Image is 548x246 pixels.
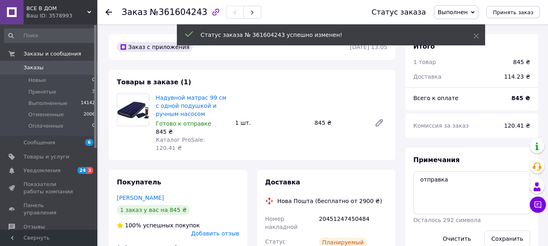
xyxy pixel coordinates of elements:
a: [PERSON_NAME] [117,195,164,201]
div: Заказ с приложения [117,42,193,52]
div: Ваш ID: 3578993 [26,12,97,19]
input: Поиск [4,28,96,43]
span: Примечания [413,156,460,164]
span: Комиссия за заказ [413,122,469,129]
button: Чат с покупателем [530,197,546,213]
div: Статус заказа № 361604243 успешно изменен! [201,31,453,39]
span: Новые [28,77,46,84]
span: Принять заказ [493,9,533,15]
a: Надувной матрас 99 см с одной подушкой и ручным насосом [156,94,226,117]
span: 100% [125,222,141,229]
span: Уведомления [24,167,60,174]
div: 845 ₴ [156,128,229,136]
div: 845 ₴ [513,58,530,66]
span: 2006 [84,111,95,118]
span: Покупатель [117,178,161,186]
span: Товары и услуги [24,153,69,160]
button: Принять заказ [486,6,540,18]
span: 0 [92,77,95,84]
div: успешных покупок [117,221,200,229]
span: Товары в заказе (1) [117,78,191,86]
div: 1 заказ у вас на 845 ₴ [117,205,190,215]
div: 114.23 ₴ [499,68,535,86]
div: Вернуться назад [105,8,112,16]
span: Добавить отзыв [191,230,239,237]
span: Принятые [28,88,56,96]
span: Отзывы [24,223,45,231]
span: Доставка [265,178,301,186]
div: Нова Пошта (бесплатно от 2900 ₴) [275,197,384,205]
span: ВСЕ В ДОМ [26,5,87,12]
span: Оплаченные [28,122,63,130]
span: Осталось 292 символа [413,217,481,223]
span: Показатели работы компании [24,181,75,195]
div: 845 ₴ [311,117,368,128]
span: 120.41 ₴ [504,122,530,129]
span: Каталог ProSale: 120.41 ₴ [156,137,205,151]
span: Всего к оплате [413,95,458,101]
span: Номер накладной [265,216,298,230]
span: Выполнен [438,9,468,15]
div: Статус заказа [372,8,426,16]
b: 845 ₴ [511,95,530,101]
span: Выполненные [28,100,67,107]
span: Доставка [413,73,441,80]
span: 3 [87,167,93,174]
span: Заказы и сообщения [24,50,81,58]
span: Сообщения [24,139,55,146]
span: Готово к отправке [156,120,211,127]
span: 14142 [81,100,95,107]
span: Отмененные [28,111,64,118]
div: 1 шт. [232,117,312,128]
span: 3 [92,88,95,96]
span: №361604243 [150,7,207,17]
div: 20451247450484 [317,212,389,234]
a: Редактировать [371,115,387,131]
span: 1 товар [413,59,436,65]
textarea: отправка [413,171,530,214]
span: 0 [92,122,95,130]
img: Надувной матрас 99 см с одной подушкой и ручным насосом [117,96,149,124]
span: Панель управления [24,202,75,216]
span: Заказ [122,7,147,17]
span: Заказы [24,64,43,71]
span: 24 [77,167,87,174]
span: 6 [85,139,93,146]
